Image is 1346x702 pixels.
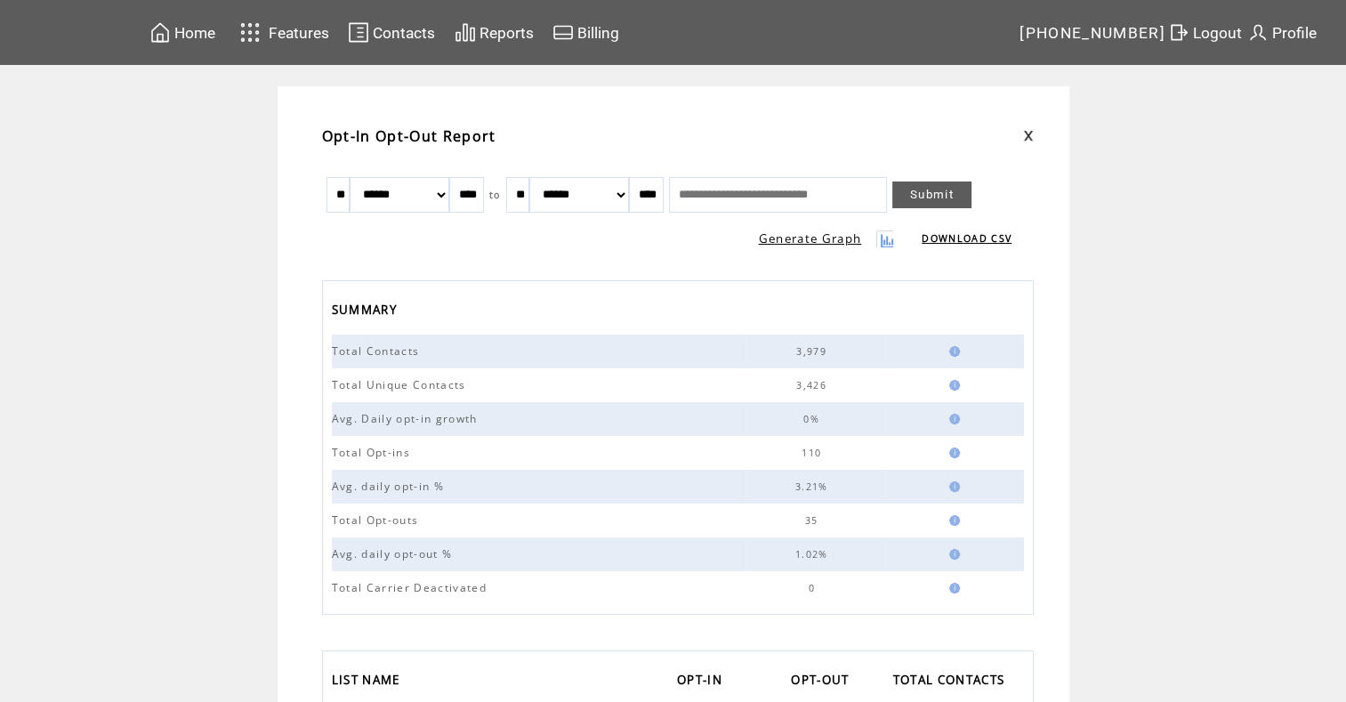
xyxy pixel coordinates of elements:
[480,24,534,42] span: Reports
[1247,21,1269,44] img: profile.svg
[795,548,833,561] span: 1.02%
[893,667,1014,697] a: TOTAL CONTACTS
[147,19,218,46] a: Home
[348,21,369,44] img: contacts.svg
[332,667,409,697] a: LIST NAME
[332,479,448,494] span: Avg. daily opt-in %
[174,24,215,42] span: Home
[577,24,619,42] span: Billing
[944,481,960,492] img: help.gif
[677,667,731,697] a: OPT-IN
[944,380,960,391] img: help.gif
[791,667,858,697] a: OPT-OUT
[791,667,853,697] span: OPT-OUT
[332,667,405,697] span: LIST NAME
[345,19,438,46] a: Contacts
[922,232,1012,245] a: DOWNLOAD CSV
[332,546,457,561] span: Avg. daily opt-out %
[550,19,622,46] a: Billing
[149,21,171,44] img: home.svg
[1193,24,1242,42] span: Logout
[322,126,496,146] span: Opt-In Opt-Out Report
[944,515,960,526] img: help.gif
[803,413,824,425] span: 0%
[489,189,501,201] span: to
[808,582,818,594] span: 0
[455,21,476,44] img: chart.svg
[269,24,329,42] span: Features
[332,297,401,327] span: SUMMARY
[759,230,862,246] a: Generate Graph
[332,580,491,595] span: Total Carrier Deactivated
[944,346,960,357] img: help.gif
[332,445,415,460] span: Total Opt-ins
[332,377,471,392] span: Total Unique Contacts
[795,480,833,493] span: 3.21%
[332,343,424,359] span: Total Contacts
[552,21,574,44] img: creidtcard.svg
[796,345,831,358] span: 3,979
[1168,21,1189,44] img: exit.svg
[1020,24,1165,42] span: [PHONE_NUMBER]
[373,24,435,42] span: Contacts
[944,549,960,560] img: help.gif
[805,514,823,527] span: 35
[1272,24,1317,42] span: Profile
[893,667,1010,697] span: TOTAL CONTACTS
[944,448,960,458] img: help.gif
[796,379,831,391] span: 3,426
[332,512,423,528] span: Total Opt-outs
[802,447,826,459] span: 110
[944,583,960,593] img: help.gif
[232,15,333,50] a: Features
[452,19,536,46] a: Reports
[892,182,971,208] a: Submit
[235,18,266,47] img: features.svg
[677,667,727,697] span: OPT-IN
[332,411,482,426] span: Avg. Daily opt-in growth
[944,414,960,424] img: help.gif
[1165,19,1245,46] a: Logout
[1245,19,1319,46] a: Profile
